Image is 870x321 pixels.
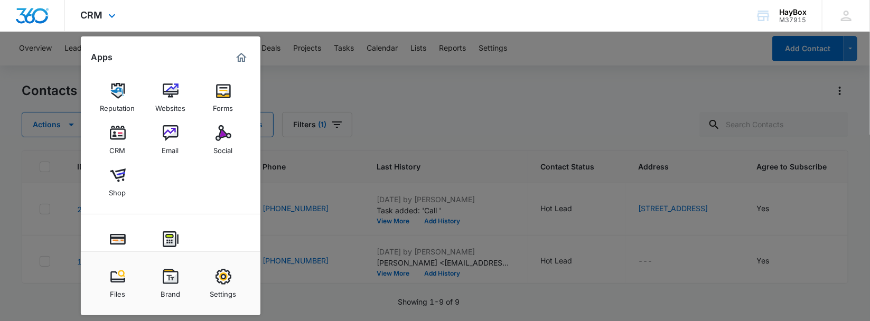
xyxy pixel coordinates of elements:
[779,16,807,24] div: account id
[151,226,191,266] a: POS
[161,285,180,298] div: Brand
[102,247,134,261] div: Payments
[110,141,126,155] div: CRM
[151,78,191,118] a: Websites
[203,78,244,118] a: Forms
[155,99,185,112] div: Websites
[110,285,125,298] div: Files
[98,162,138,202] a: Shop
[151,120,191,160] a: Email
[203,120,244,160] a: Social
[162,141,179,155] div: Email
[91,52,113,62] h2: Apps
[100,99,135,112] div: Reputation
[151,263,191,304] a: Brand
[81,10,103,21] span: CRM
[233,49,250,66] a: Marketing 360® Dashboard
[213,99,233,112] div: Forms
[98,78,138,118] a: Reputation
[164,247,177,261] div: POS
[98,263,138,304] a: Files
[109,183,126,197] div: Shop
[98,226,138,266] a: Payments
[779,8,807,16] div: account name
[214,141,233,155] div: Social
[210,285,237,298] div: Settings
[203,263,244,304] a: Settings
[98,120,138,160] a: CRM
